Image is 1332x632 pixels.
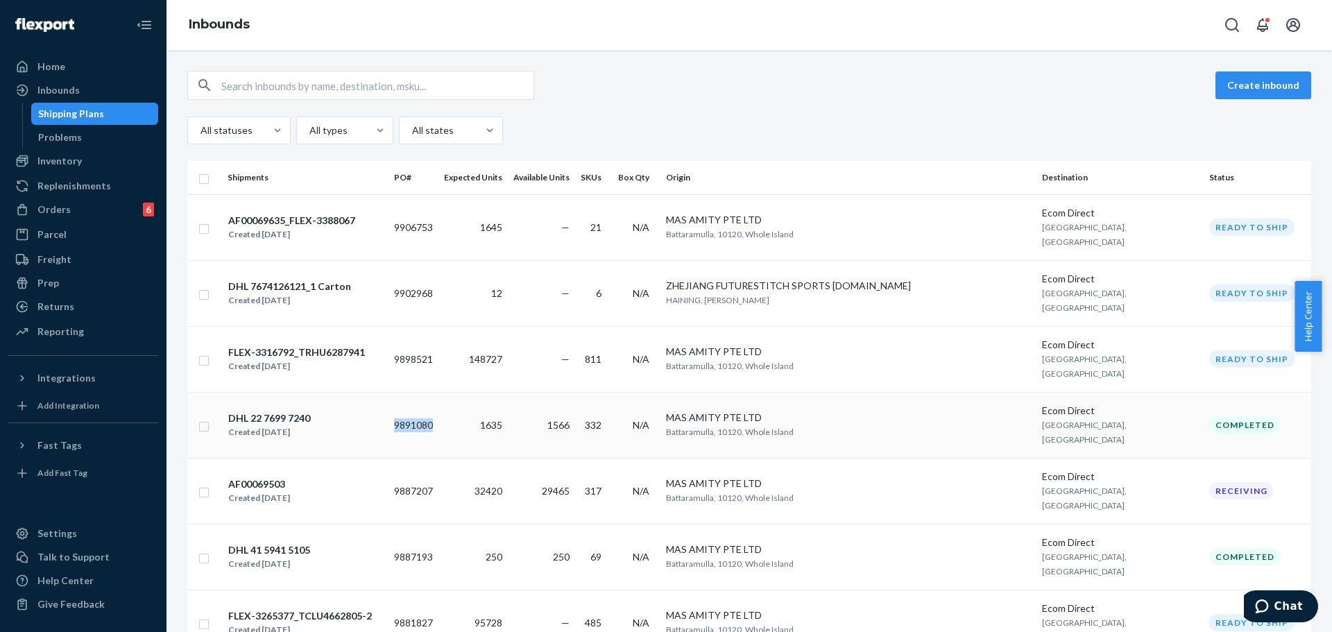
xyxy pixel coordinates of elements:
a: Returns [8,296,158,318]
div: Receiving [1209,482,1274,499]
span: 148727 [469,353,502,365]
div: Created [DATE] [228,425,310,439]
div: Created [DATE] [228,228,355,241]
button: Give Feedback [8,593,158,615]
ol: breadcrumbs [178,5,261,45]
a: Orders6 [8,198,158,221]
span: 29465 [542,485,570,497]
div: Ecom Direct [1042,272,1198,286]
iframe: Opens a widget where you can chat to one of our agents [1244,590,1318,625]
div: MAS AMITY PTE LTD [666,608,1031,622]
div: Inbounds [37,83,80,97]
div: Prep [37,276,59,290]
div: Fast Tags [37,438,82,452]
div: FLEX-3316792_TRHU6287941 [228,345,365,359]
span: N/A [633,221,649,233]
span: Battaramulla, 10120, Whole Island [666,229,794,239]
a: Shipping Plans [31,103,159,125]
div: Give Feedback [37,597,105,611]
div: Reporting [37,325,84,339]
div: Ecom Direct [1042,404,1198,418]
a: Reporting [8,321,158,343]
button: Close Navigation [130,11,158,39]
span: HAINING, [PERSON_NAME] [666,295,769,305]
div: DHL 41 5941 5105 [228,543,310,557]
th: Box Qty [613,161,660,194]
div: FLEX-3265377_TCLU4662805-2 [228,609,372,623]
td: 9902968 [388,260,438,326]
div: Created [DATE] [228,359,365,373]
a: Replenishments [8,175,158,197]
span: 317 [585,485,601,497]
span: [GEOGRAPHIC_DATA], [GEOGRAPHIC_DATA] [1042,288,1127,313]
a: Parcel [8,223,158,246]
span: [GEOGRAPHIC_DATA], [GEOGRAPHIC_DATA] [1042,486,1127,511]
th: PO# [388,161,438,194]
a: Inbounds [189,17,250,32]
span: Battaramulla, 10120, Whole Island [666,427,794,437]
span: N/A [633,353,649,365]
div: MAS AMITY PTE LTD [666,345,1031,359]
div: Settings [37,527,77,540]
div: MAS AMITY PTE LTD [666,477,1031,490]
button: Open Search Box [1218,11,1246,39]
span: Battaramulla, 10120, Whole Island [666,361,794,371]
span: [GEOGRAPHIC_DATA], [GEOGRAPHIC_DATA] [1042,354,1127,379]
span: Battaramulla, 10120, Whole Island [666,493,794,503]
td: 9887193 [388,524,438,590]
button: Integrations [8,367,158,389]
span: 95728 [475,617,502,629]
span: 12 [491,287,502,299]
td: 9887207 [388,458,438,524]
span: N/A [633,485,649,497]
span: 250 [553,551,570,563]
span: — [561,353,570,365]
span: 485 [585,617,601,629]
div: Talk to Support [37,550,110,564]
span: 6 [596,287,601,299]
button: Talk to Support [8,546,158,568]
a: Freight [8,248,158,271]
div: Ecom Direct [1042,206,1198,220]
span: — [561,287,570,299]
div: Add Integration [37,400,99,411]
input: Search inbounds by name, destination, msku... [221,71,533,99]
div: Problems [38,130,82,144]
div: Inventory [37,154,82,168]
div: Ecom Direct [1042,601,1198,615]
div: Orders [37,203,71,216]
a: Home [8,55,158,78]
div: DHL 7674126121_1 Carton [228,280,351,293]
span: N/A [633,617,649,629]
div: Help Center [37,574,94,588]
th: Status [1204,161,1311,194]
div: Completed [1209,548,1281,565]
div: Freight [37,253,71,266]
div: Completed [1209,416,1281,434]
span: 32420 [475,485,502,497]
a: Add Fast Tag [8,462,158,484]
th: SKUs [575,161,613,194]
div: Ecom Direct [1042,338,1198,352]
span: — [561,221,570,233]
div: Created [DATE] [228,557,310,571]
img: Flexport logo [15,18,74,32]
span: 332 [585,419,601,431]
div: Add Fast Tag [37,467,87,479]
div: MAS AMITY PTE LTD [666,543,1031,556]
button: Open notifications [1249,11,1276,39]
a: Inbounds [8,79,158,101]
div: Ready to ship [1209,284,1295,302]
div: 6 [143,203,154,216]
div: MAS AMITY PTE LTD [666,213,1031,227]
span: Help Center [1295,281,1322,352]
input: All types [308,123,309,137]
span: 1566 [547,419,570,431]
span: 250 [486,551,502,563]
span: [GEOGRAPHIC_DATA], [GEOGRAPHIC_DATA] [1042,420,1127,445]
a: Help Center [8,570,158,592]
div: Returns [37,300,74,314]
input: All statuses [199,123,200,137]
span: N/A [633,419,649,431]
